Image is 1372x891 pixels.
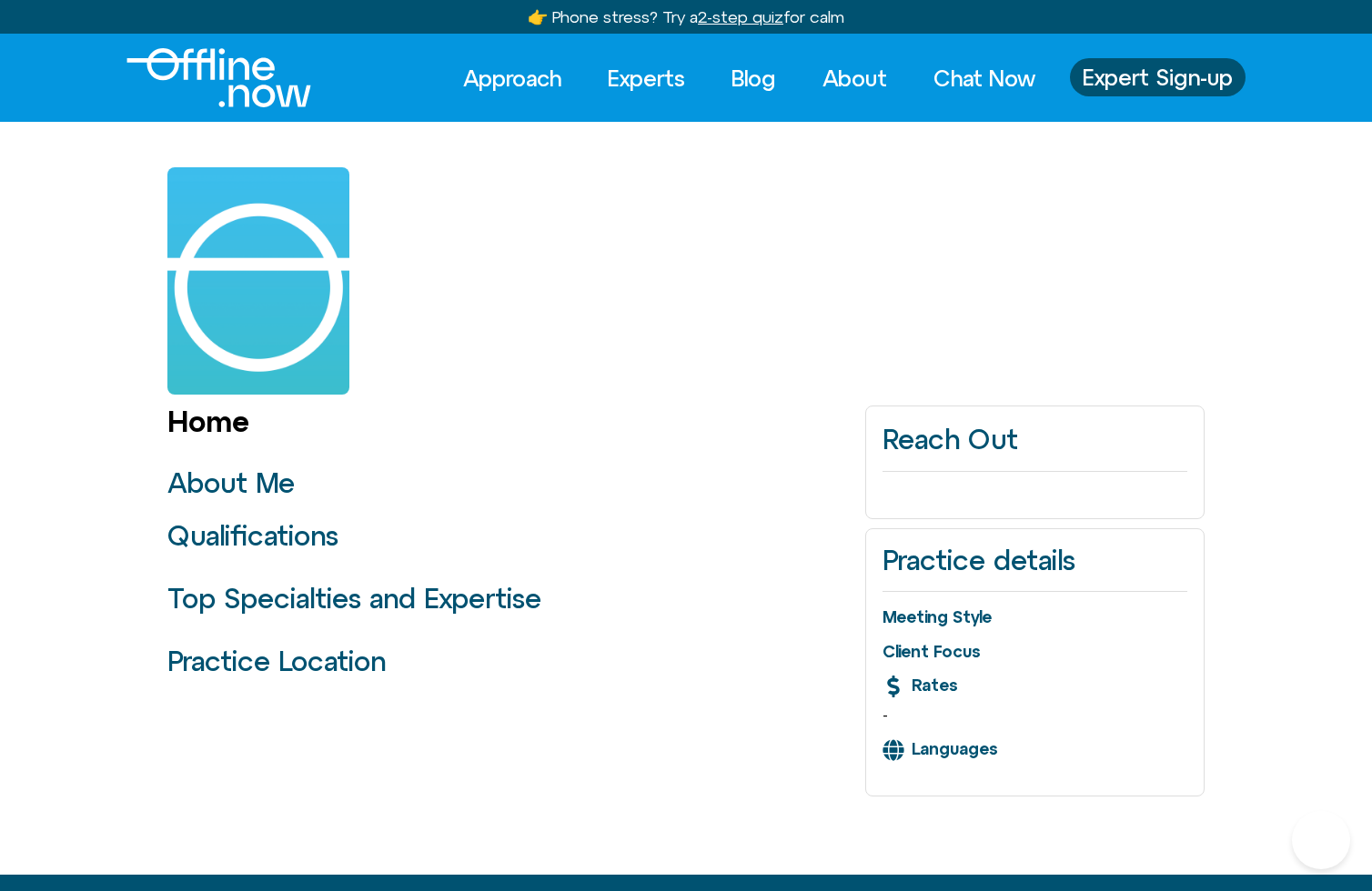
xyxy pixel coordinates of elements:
h2: Reach Out [883,423,1187,456]
a: Expert Sign-up [1070,58,1246,96]
a: Chat Now [917,58,1052,98]
a: 👉 Phone stress? Try a2-step quizfor calm [528,7,844,26]
span: Client Focus [883,642,980,661]
a: Approach [447,58,578,98]
h1: Home [167,405,249,437]
a: Experts [591,58,701,98]
span: Expert Sign-up [1083,65,1233,89]
u: 2-step quiz [698,7,783,26]
span: Languages [912,739,997,758]
span: - [883,705,888,724]
h2: Top Specialties and Expertise [167,584,847,614]
span: Meeting Style [883,607,992,626]
nav: Menu [447,58,1052,98]
div: Logo [126,48,280,107]
h2: Practice details [883,546,1187,576]
span: Rates [912,676,957,695]
a: Blog [715,58,792,98]
h2: About Me [167,468,847,498]
img: offline.now [126,48,311,107]
a: About [806,58,903,98]
iframe: Botpress [1292,811,1350,869]
h2: Qualifications [167,521,847,551]
h2: Practice Location [167,646,847,676]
